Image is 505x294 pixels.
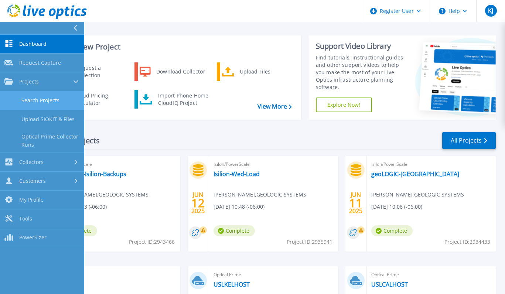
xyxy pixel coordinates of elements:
a: USLKELHOST [214,281,250,288]
a: USLCALHOST [371,281,408,288]
a: Cloud Pricing Calculator [52,90,128,109]
span: Project ID: 2935941 [287,238,332,246]
span: PowerSizer [19,234,47,241]
h3: Start a New Project [52,43,291,51]
div: Download Collector [153,64,208,79]
span: Projects [19,78,39,85]
span: 12 [191,200,205,206]
a: Isilion-Wed-Load [214,170,260,178]
div: Request a Collection [72,64,126,79]
a: Upload Files [217,62,293,81]
div: Cloud Pricing Calculator [71,92,126,107]
span: Project ID: 2943466 [129,238,175,246]
span: KJ [488,8,493,14]
span: Optical Prime [214,271,334,279]
span: Optical Prime [56,271,176,279]
span: Request Capture [19,59,61,66]
span: [DATE] 10:48 (-06:00) [214,203,265,211]
span: Dashboard [19,41,47,47]
span: Isilon/PowerScale [214,160,334,168]
div: Find tutorials, instructional guides and other support videos to help you make the most of your L... [316,54,409,91]
div: Import Phone Home CloudIQ Project [154,92,212,107]
span: My Profile [19,196,44,203]
a: All Projects [442,132,496,149]
span: [PERSON_NAME] , GEOLOGIC SYSTEMS [56,191,149,199]
div: Support Video Library [316,41,409,51]
span: Collectors [19,159,44,165]
span: 11 [349,200,362,206]
span: Project ID: 2934433 [444,238,490,246]
span: Complete [371,225,413,236]
a: Explore Now! [316,98,372,112]
span: Customers [19,178,46,184]
a: Download Collector [134,62,210,81]
a: geoLOGIC-[GEOGRAPHIC_DATA] [371,170,459,178]
span: Tools [19,215,32,222]
a: View More [257,103,292,110]
span: Isilon/PowerScale [371,160,491,168]
span: [PERSON_NAME] , GEOLOGIC SYSTEMS [371,191,464,199]
div: JUN 2025 [191,189,205,216]
span: Isilon/PowerScale [56,160,176,168]
span: [PERSON_NAME] , GEOLOGIC SYSTEMS [214,191,306,199]
div: Upload Files [236,64,291,79]
div: JUN 2025 [349,189,363,216]
span: [DATE] 10:06 (-06:00) [371,203,422,211]
a: geoLOGIC-Isilion-Backups [56,170,126,178]
span: Complete [214,225,255,236]
span: Optical Prime [371,271,491,279]
a: Request a Collection [52,62,128,81]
